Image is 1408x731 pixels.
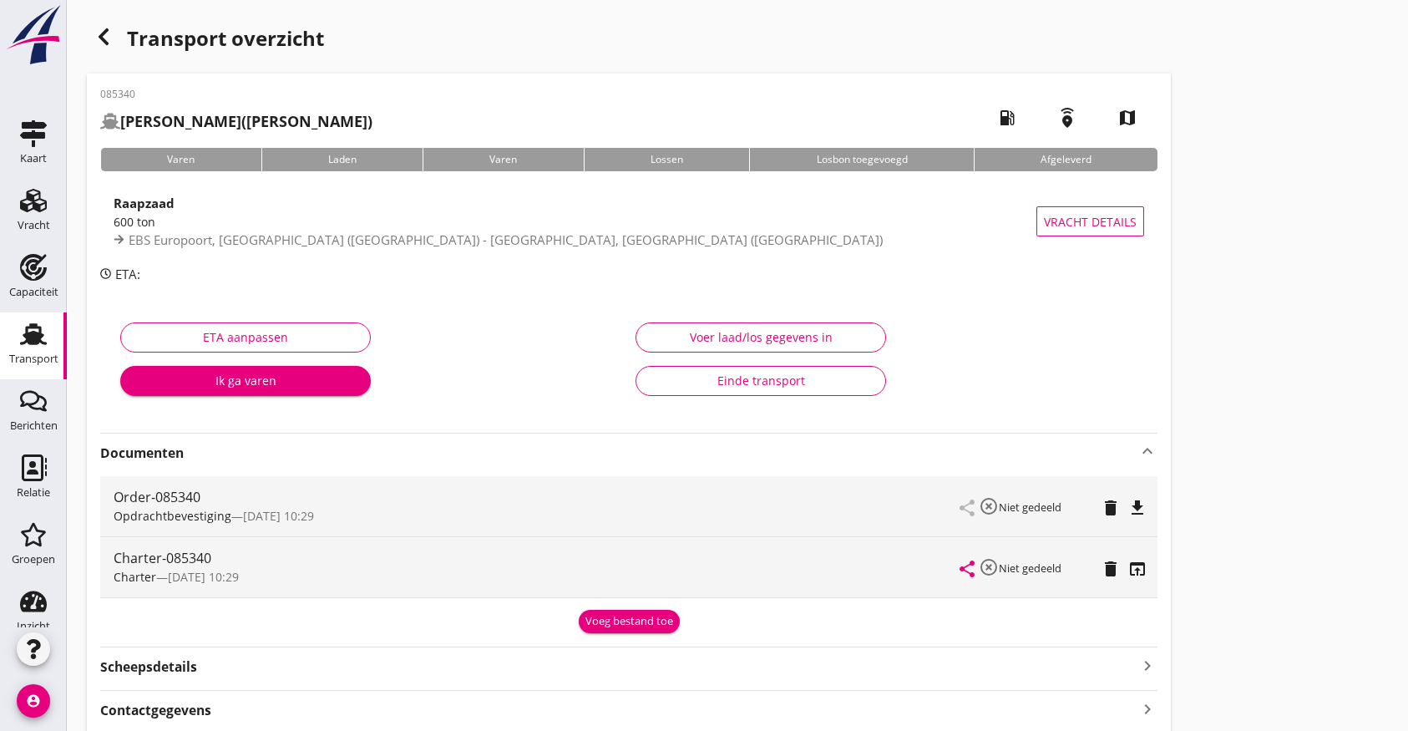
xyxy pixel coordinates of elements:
small: Niet gedeeld [999,500,1061,515]
button: Einde transport [636,366,886,396]
div: Kaart [20,153,47,164]
i: file_download [1127,498,1147,518]
i: open_in_browser [1127,559,1147,579]
small: Niet gedeeld [999,561,1061,576]
div: Relatie [17,487,50,498]
h2: ([PERSON_NAME]) [100,110,372,133]
i: local_gas_station [984,94,1031,141]
button: Voeg bestand toe [579,610,680,633]
div: Transport [9,353,58,364]
div: 600 ton [114,213,1036,231]
div: Charter-085340 [114,548,960,568]
div: Afgeleverd [974,148,1158,171]
span: ETA: [115,266,140,282]
div: Capaciteit [9,287,58,297]
div: Einde transport [650,372,872,389]
div: Vracht [18,220,50,231]
div: Voeg bestand toe [585,613,673,630]
i: account_circle [17,684,50,718]
i: delete [1101,559,1121,579]
span: EBS Europoort, [GEOGRAPHIC_DATA] ([GEOGRAPHIC_DATA]) - [GEOGRAPHIC_DATA], [GEOGRAPHIC_DATA] ([GEO... [129,231,883,248]
i: keyboard_arrow_up [1137,441,1157,461]
div: Lossen [584,148,750,171]
i: delete [1101,498,1121,518]
i: emergency_share [1044,94,1091,141]
i: highlight_off [979,557,999,577]
i: highlight_off [979,496,999,516]
div: Transport overzicht [87,20,1171,60]
strong: [PERSON_NAME] [120,111,241,131]
div: Losbon toegevoegd [749,148,974,171]
span: Vracht details [1044,213,1137,231]
div: — [114,507,960,525]
a: Raapzaad600 tonEBS Europoort, [GEOGRAPHIC_DATA] ([GEOGRAPHIC_DATA]) - [GEOGRAPHIC_DATA], [GEOGRAP... [100,185,1157,258]
div: ETA aanpassen [134,328,357,346]
i: map [1104,94,1151,141]
button: Ik ga varen [120,366,371,396]
i: keyboard_arrow_right [1137,654,1157,677]
div: Laden [261,148,423,171]
button: ETA aanpassen [120,322,371,353]
span: [DATE] 10:29 [243,508,314,524]
div: — [114,568,960,586]
strong: Documenten [100,444,1137,463]
i: keyboard_arrow_right [1137,698,1157,720]
div: Order-085340 [114,487,960,507]
span: Charter [114,569,156,585]
span: [DATE] 10:29 [168,569,239,585]
p: 085340 [100,87,372,102]
div: Groepen [12,554,55,565]
div: Inzicht [17,621,50,632]
strong: Contactgegevens [100,701,211,720]
strong: Scheepsdetails [100,657,197,677]
div: Berichten [10,420,58,431]
div: Voer laad/los gegevens in [650,328,872,346]
strong: Raapzaad [114,195,175,211]
i: share [957,559,977,579]
button: Voer laad/los gegevens in [636,322,886,353]
button: Vracht details [1036,206,1144,236]
img: logo-small.a267ee39.svg [3,4,63,66]
div: Ik ga varen [134,372,357,389]
div: Varen [423,148,584,171]
div: Varen [100,148,261,171]
span: Opdrachtbevestiging [114,508,231,524]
